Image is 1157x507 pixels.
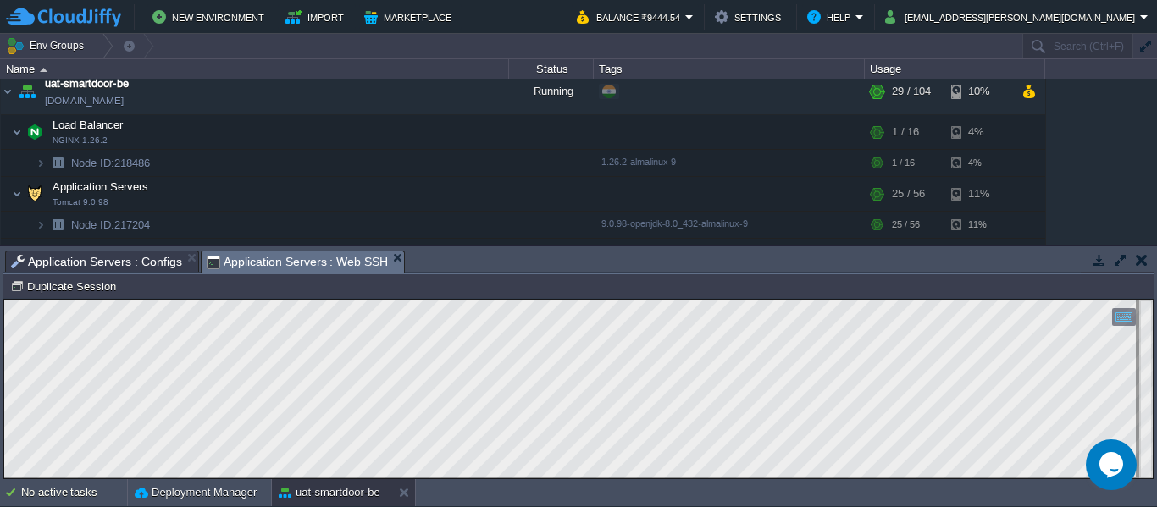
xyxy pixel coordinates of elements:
[23,177,47,211] img: AMDAwAAAACH5BAEAAAAALAAAAAABAAEAAAICRAEAOw==
[577,7,685,27] button: Balance ₹9444.54
[152,7,269,27] button: New Environment
[509,69,594,114] div: Running
[45,92,124,109] a: [DOMAIN_NAME]
[11,251,182,272] span: Application Servers : Configs
[71,218,114,231] span: Node ID:
[1,69,14,114] img: AMDAwAAAACH5BAEAAAAALAAAAAABAAEAAAICRAEAOw==
[601,218,748,229] span: 9.0.98-openjdk-8.0_432-almalinux-9
[1086,439,1140,490] iframe: chat widget
[595,59,864,79] div: Tags
[6,34,90,58] button: Env Groups
[892,115,919,149] div: 1 / 16
[601,157,676,167] span: 1.26.2-almalinux-9
[510,59,593,79] div: Status
[892,177,925,211] div: 25 / 56
[51,118,125,132] span: Load Balancer
[21,479,127,506] div: No active tasks
[45,75,129,92] a: uat-smartdoor-be
[69,156,152,170] span: 218486
[46,150,69,176] img: AMDAwAAAACH5BAEAAAAALAAAAAABAAEAAAICRAEAOw==
[207,251,389,273] span: Application Servers : Web SSH
[69,218,152,232] a: Node ID:217204
[51,118,125,131] a: Load BalancerNGINX 1.26.2
[51,180,151,193] a: Application ServersTomcat 9.0.98
[866,59,1044,79] div: Usage
[53,197,108,207] span: Tomcat 9.0.98
[807,7,855,27] button: Help
[36,239,46,265] img: AMDAwAAAACH5BAEAAAAALAAAAAABAAEAAAICRAEAOw==
[51,179,151,194] span: Application Servers
[285,7,349,27] button: Import
[36,150,46,176] img: AMDAwAAAACH5BAEAAAAALAAAAAABAAEAAAICRAEAOw==
[71,157,114,169] span: Node ID:
[892,212,920,238] div: 25 / 56
[951,69,1006,114] div: 10%
[46,212,69,238] img: AMDAwAAAACH5BAEAAAAALAAAAAABAAEAAAICRAEAOw==
[69,218,152,232] span: 217204
[10,278,121,294] button: Duplicate Session
[69,156,152,170] a: Node ID:218486
[40,68,47,72] img: AMDAwAAAACH5BAEAAAAALAAAAAABAAEAAAICRAEAOw==
[53,135,108,146] span: NGINX 1.26.2
[6,7,121,28] img: CloudJiffy
[715,7,786,27] button: Settings
[23,115,47,149] img: AMDAwAAAACH5BAEAAAAALAAAAAABAAEAAAICRAEAOw==
[12,177,22,211] img: AMDAwAAAACH5BAEAAAAALAAAAAABAAEAAAICRAEAOw==
[892,69,931,114] div: 29 / 104
[885,7,1140,27] button: [EMAIL_ADDRESS][PERSON_NAME][DOMAIN_NAME]
[951,115,1006,149] div: 4%
[364,7,457,27] button: Marketplace
[951,177,1006,211] div: 11%
[15,69,39,114] img: AMDAwAAAACH5BAEAAAAALAAAAAABAAEAAAICRAEAOw==
[892,150,915,176] div: 1 / 16
[36,212,46,238] img: AMDAwAAAACH5BAEAAAAALAAAAAABAAEAAAICRAEAOw==
[2,59,508,79] div: Name
[279,484,380,501] button: uat-smartdoor-be
[135,484,257,501] button: Deployment Manager
[46,239,69,265] img: AMDAwAAAACH5BAEAAAAALAAAAAABAAEAAAICRAEAOw==
[951,150,1006,176] div: 4%
[12,115,22,149] img: AMDAwAAAACH5BAEAAAAALAAAAAABAAEAAAICRAEAOw==
[951,212,1006,238] div: 11%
